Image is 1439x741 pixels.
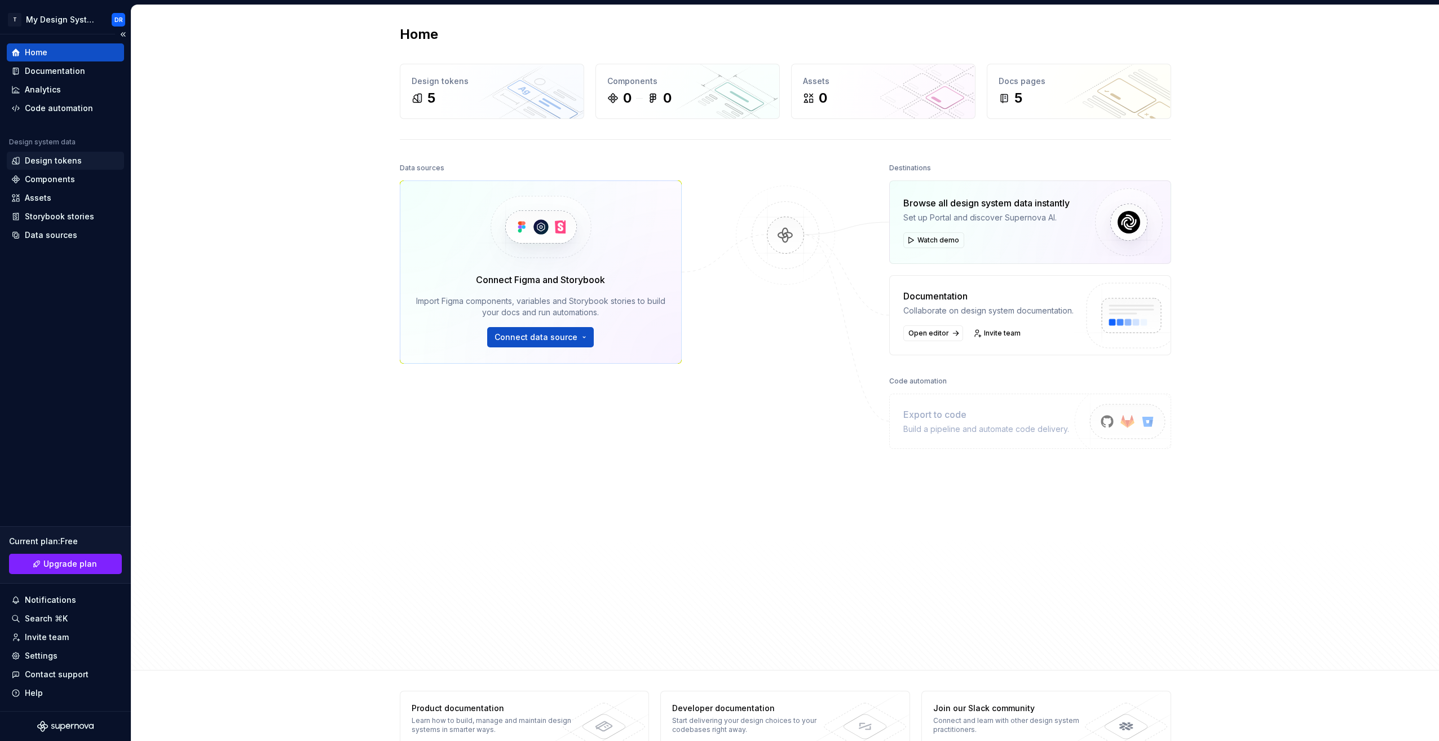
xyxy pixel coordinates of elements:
div: Code automation [889,373,947,389]
a: Design tokens [7,152,124,170]
button: Help [7,684,124,702]
a: Upgrade plan [9,554,122,574]
div: Notifications [25,594,76,606]
div: Design tokens [25,155,82,166]
div: Help [25,687,43,699]
div: T [8,13,21,27]
button: Contact support [7,665,124,683]
button: Search ⌘K [7,610,124,628]
div: Storybook stories [25,211,94,222]
span: Invite team [984,329,1021,338]
div: Design tokens [412,76,572,87]
h2: Home [400,25,438,43]
div: Destinations [889,160,931,176]
div: Join our Slack community [933,703,1097,714]
button: Notifications [7,591,124,609]
div: Start delivering your design choices to your codebases right away. [672,716,836,734]
div: Home [25,47,47,58]
div: DR [114,15,123,24]
a: Code automation [7,99,124,117]
a: Storybook stories [7,208,124,226]
div: 5 [1014,89,1022,107]
a: Open editor [903,325,963,341]
div: Build a pipeline and automate code delivery. [903,424,1069,435]
div: Connect Figma and Storybook [476,273,605,286]
button: Connect data source [487,327,594,347]
div: Settings [25,650,58,661]
div: Learn how to build, manage and maintain design systems in smarter ways. [412,716,576,734]
div: Contact support [25,669,89,680]
div: Components [607,76,768,87]
div: Search ⌘K [25,613,68,624]
div: 0 [819,89,827,107]
a: Assets [7,189,124,207]
button: Watch demo [903,232,964,248]
div: Collaborate on design system documentation. [903,305,1074,316]
div: Documentation [903,289,1074,303]
a: Design tokens5 [400,64,584,119]
div: Import Figma components, variables and Storybook stories to build your docs and run automations. [416,295,665,318]
a: Data sources [7,226,124,244]
a: Settings [7,647,124,665]
div: My Design System [26,14,98,25]
svg: Supernova Logo [37,721,94,732]
div: Developer documentation [672,703,836,714]
div: Components [25,174,75,185]
span: Connect data source [495,332,577,343]
span: Upgrade plan [43,558,97,570]
div: Data sources [25,230,77,241]
div: Invite team [25,632,69,643]
a: Home [7,43,124,61]
div: 0 [623,89,632,107]
div: Design system data [9,138,76,147]
span: Watch demo [917,236,959,245]
div: Data sources [400,160,444,176]
div: Code automation [25,103,93,114]
div: Set up Portal and discover Supernova AI. [903,212,1070,223]
div: Assets [25,192,51,204]
div: Assets [803,76,964,87]
div: Analytics [25,84,61,95]
a: Invite team [7,628,124,646]
div: Export to code [903,408,1069,421]
a: Assets0 [791,64,975,119]
button: Collapse sidebar [115,27,131,42]
a: Invite team [970,325,1026,341]
div: Documentation [25,65,85,77]
div: 0 [663,89,672,107]
a: Documentation [7,62,124,80]
div: Browse all design system data instantly [903,196,1070,210]
a: Components00 [595,64,780,119]
a: Analytics [7,81,124,99]
div: Current plan : Free [9,536,122,547]
a: Docs pages5 [987,64,1171,119]
span: Open editor [908,329,949,338]
div: Docs pages [999,76,1159,87]
div: 5 [427,89,435,107]
div: Product documentation [412,703,576,714]
button: TMy Design SystemDR [2,7,129,32]
div: Connect and learn with other design system practitioners. [933,716,1097,734]
a: Components [7,170,124,188]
